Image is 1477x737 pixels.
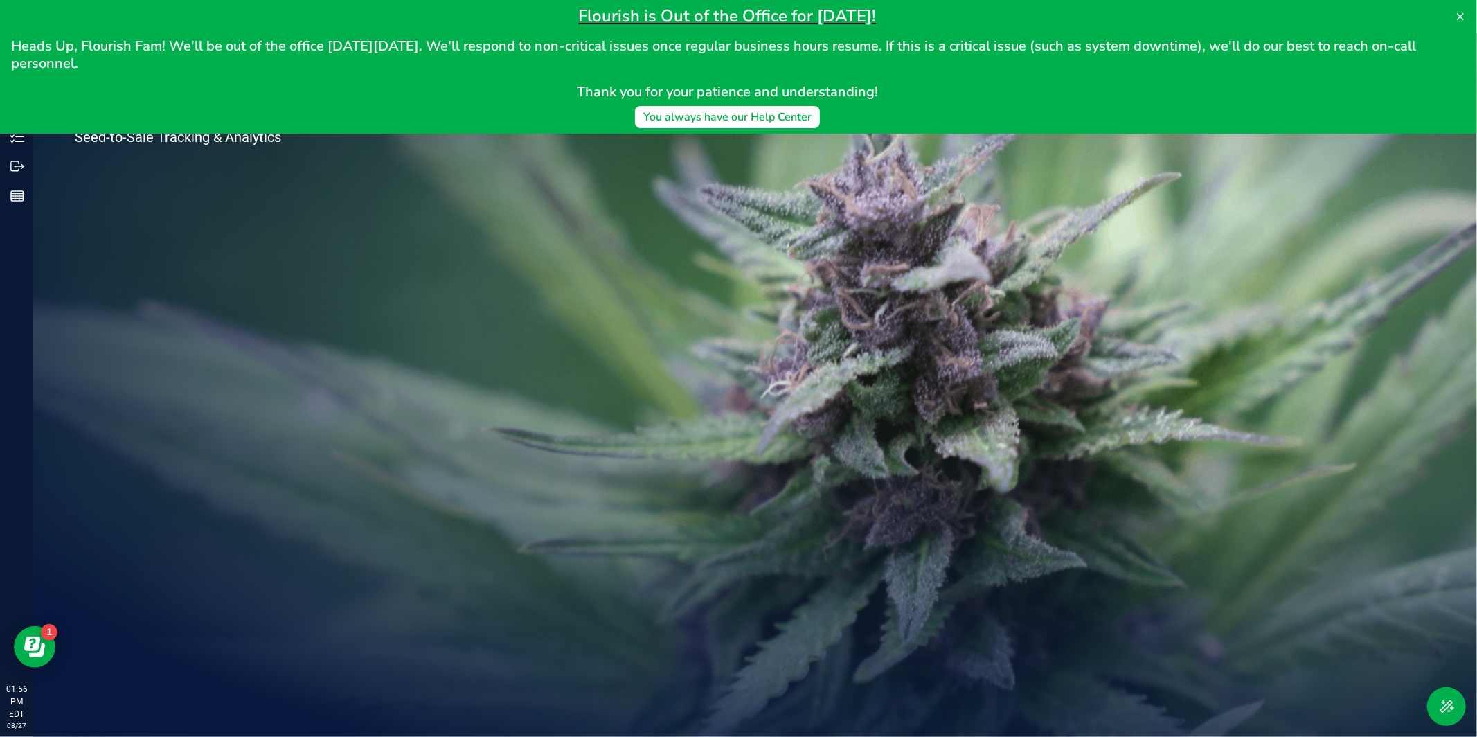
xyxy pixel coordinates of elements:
iframe: Resource center unread badge [41,624,57,641]
button: Toggle Menu [1427,687,1466,726]
inline-svg: Inventory [10,130,24,143]
span: Heads Up, Flourish Fam! We'll be out of the office [DATE][DATE]. We'll respond to non-critical is... [11,37,1420,73]
p: Seed-to-Sale Tracking & Analytics [75,130,338,144]
p: 01:56 PM EDT [6,683,27,720]
span: Thank you for your patience and understanding! [577,82,878,101]
div: You always have our Help Center [643,109,812,125]
p: 08/27 [6,720,27,731]
inline-svg: Reports [10,189,24,203]
span: Flourish is Out of the Office for [DATE]! [579,5,877,27]
inline-svg: Outbound [10,159,24,173]
iframe: Resource center [14,626,55,668]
